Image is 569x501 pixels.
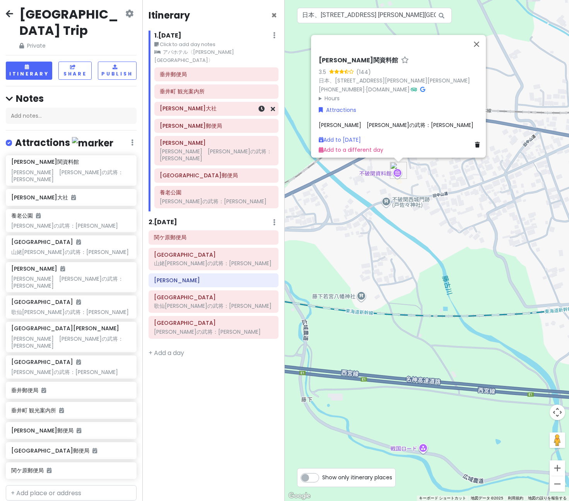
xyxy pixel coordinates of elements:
i: Added to itinerary [47,468,51,473]
i: Tripadvisor [411,87,417,92]
i: Added to itinerary [71,195,76,200]
h6: 養老公園 [11,212,41,219]
h6: 大垣城 [160,139,273,146]
h4: Notes [6,93,137,105]
button: ズームアウト [550,476,565,492]
small: Click to add day notes [154,41,279,48]
h6: 関ケ原郵便局 [11,467,131,474]
summary: Hours [319,94,483,103]
h6: 関ケ原郵便局 [154,234,273,241]
img: marker [72,137,113,149]
div: [PERSON_NAME]の武将：[PERSON_NAME] [11,369,131,376]
i: Added to itinerary [77,428,81,433]
h2: [GEOGRAPHIC_DATA] Trip [19,6,124,38]
div: [PERSON_NAME] [PERSON_NAME]の武将：[PERSON_NAME] [11,335,131,349]
a: Attractions [319,106,356,114]
h6: 岐阜関ケ原古戦場記念館 [154,319,273,326]
h6: 南宮大社 [160,105,273,112]
div: [PERSON_NAME]の武将：[PERSON_NAME] [160,198,273,205]
i: Added to itinerary [76,299,81,305]
span: 地図データ ©2025 [471,496,503,500]
h6: 垂井町 観光案内所 [160,88,273,95]
span: Show only itinerary places [322,473,392,482]
button: Share [58,62,91,80]
a: Add to a different day [319,146,383,154]
h6: 2 . [DATE] [149,218,177,226]
h6: [GEOGRAPHIC_DATA][PERSON_NAME] [11,325,119,332]
div: 不破関資料館 [390,162,407,179]
h6: [GEOGRAPHIC_DATA] [11,238,81,245]
h6: [GEOGRAPHIC_DATA] [11,359,81,365]
button: 地図上にペグマンをドロップして、ストリートビューを開きます [550,432,565,448]
h6: 養老公園口郵便局 [160,172,273,179]
h6: 垂井郵便局 [11,387,131,394]
div: 山姥[PERSON_NAME]の武将：[PERSON_NAME] [154,260,273,267]
a: [PHONE_NUMBER] [319,86,365,93]
small: アパホテル〈[PERSON_NAME][GEOGRAPHIC_DATA]〉 [154,48,279,64]
div: (144) [356,68,371,76]
i: Added to itinerary [41,388,46,393]
h6: 伊吹庵 [154,277,273,284]
div: Add notes... [6,108,137,124]
button: Publish [98,62,137,80]
h6: [PERSON_NAME] [11,265,65,272]
div: 3.5 [319,68,329,76]
div: [PERSON_NAME] [PERSON_NAME]の武将：[PERSON_NAME] [11,275,131,289]
img: Google [287,491,312,501]
a: Star place [401,57,409,65]
h4: Itinerary [149,9,190,21]
button: Itinerary [6,62,52,80]
h6: 大垣郵便局 [160,122,273,129]
a: Set a time [258,105,265,113]
h6: [PERSON_NAME]郵便局 [11,427,131,434]
button: 閉じる [467,35,486,53]
span: Close itinerary [271,9,277,22]
h6: 垂井町 観光案内所 [11,407,131,414]
span: [PERSON_NAME] [PERSON_NAME]の武将：[PERSON_NAME] [319,121,473,129]
h6: 養老公園 [160,189,273,196]
div: · · [319,57,483,103]
h6: [GEOGRAPHIC_DATA]郵便局 [11,447,131,454]
div: 歌仙[PERSON_NAME]の武将：[PERSON_NAME] [11,309,131,316]
a: Remove from day [271,105,275,113]
a: Add to [DATE] [319,136,361,144]
span: Private [19,41,124,50]
i: Added to itinerary [76,359,81,365]
a: Delete place [475,141,483,149]
div: [PERSON_NAME]の武将：[PERSON_NAME] [154,328,273,335]
div: 山姥[PERSON_NAME]の武将：[PERSON_NAME] [11,249,131,256]
h6: 関ケ原町歴史民俗学習館 [154,294,273,301]
div: [PERSON_NAME]の武将：[PERSON_NAME] [11,222,131,229]
h6: 垂井郵便局 [160,71,273,78]
a: Google マップでこの地域を開きます（新しいウィンドウが開きます） [287,491,312,501]
h6: [PERSON_NAME]関資料館 [11,158,79,165]
a: 日本、[STREET_ADDRESS][PERSON_NAME][PERSON_NAME] [319,77,470,84]
button: ズームイン [550,460,565,476]
a: 利用規約（新しいタブで開きます） [508,496,523,500]
button: キーボード ショートカット [419,496,466,501]
i: Google Maps [420,87,425,92]
i: Added to itinerary [60,266,65,271]
input: Search a place [297,8,452,23]
button: Close [271,11,277,20]
input: + Add place or address [6,485,137,501]
h6: [GEOGRAPHIC_DATA] [11,299,81,305]
i: Added to itinerary [92,448,97,453]
button: 地図のカメラ コントロール [550,405,565,420]
i: Added to itinerary [59,408,64,413]
h6: 関ヶ原駅前観光交流館 [154,251,273,258]
h4: Attractions [15,137,113,149]
i: Added to itinerary [36,213,41,218]
a: [DOMAIN_NAME] [366,86,410,93]
h6: [PERSON_NAME]関資料館 [319,57,398,65]
div: [PERSON_NAME] [PERSON_NAME]の武将：[PERSON_NAME] [11,169,131,183]
h6: [PERSON_NAME]大社 [11,194,131,201]
a: 地図の誤りを報告する [528,496,567,500]
div: 歌仙[PERSON_NAME]の武将：[PERSON_NAME] [154,302,273,309]
i: Added to itinerary [76,239,81,245]
h6: 1 . [DATE] [154,32,181,40]
div: [PERSON_NAME] [PERSON_NAME]の武将：[PERSON_NAME] [160,148,273,162]
a: + Add a day [149,348,184,357]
